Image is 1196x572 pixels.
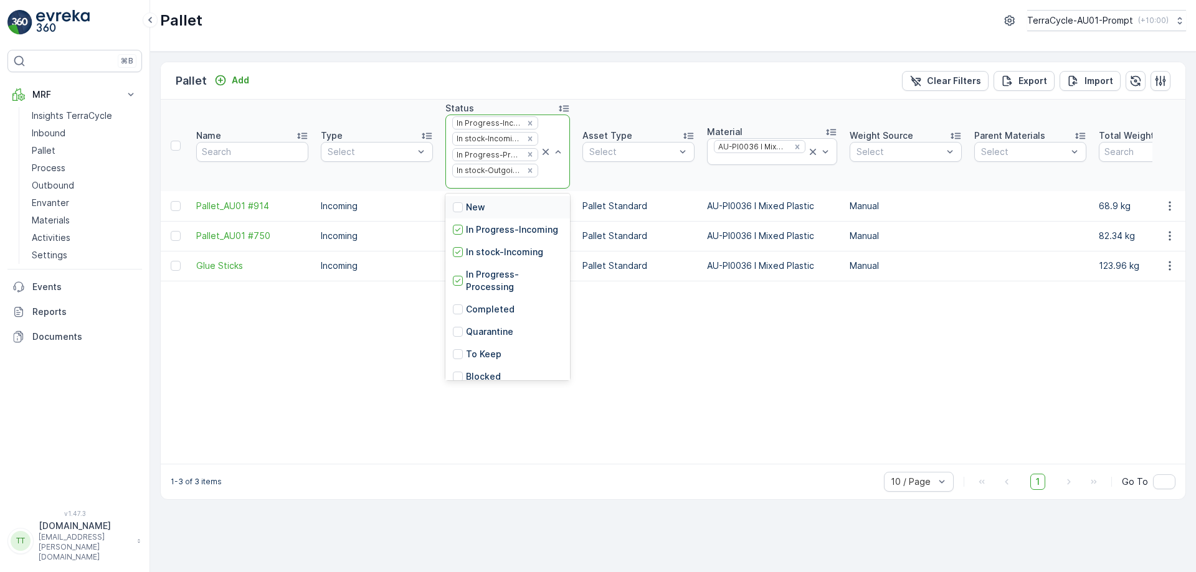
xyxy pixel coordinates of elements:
p: Materials [32,214,70,227]
button: TT[DOMAIN_NAME][EMAIL_ADDRESS][PERSON_NAME][DOMAIN_NAME] [7,520,142,562]
p: Pallet [32,144,55,157]
button: Export [994,71,1055,91]
p: Settings [32,249,67,261]
a: Settings [27,246,142,264]
div: Toggle Row Selected [171,231,181,241]
td: AU-PI0036 I Mixed Plastic [701,191,843,221]
a: Pallet_AU01 #750 [196,230,308,242]
p: 1-3 of 3 items [171,477,222,487]
p: Add [232,74,249,87]
p: In stock-Incoming [466,246,543,258]
p: Quarantine [466,326,513,338]
div: In Progress-Processing [453,149,522,161]
a: Envanter [27,194,142,212]
img: logo_light-DOdMpM7g.png [36,10,90,35]
p: Completed [466,303,515,316]
p: Parent Materials [974,129,1045,142]
td: Incoming [315,191,439,221]
p: ( +10:00 ) [1138,16,1169,26]
div: Remove In stock-Incoming [523,134,537,144]
p: Outbound [32,179,74,192]
a: Inbound [27,124,142,142]
td: AU-PI0036 I Mixed Plastic [701,251,843,281]
p: Type [321,129,343,142]
p: Activities [32,232,70,244]
a: Pallet_AU01 #914 [196,200,308,212]
p: Inbound [32,127,65,139]
p: New [466,201,485,213]
p: Total Weight [1099,129,1154,142]
td: Manual [843,251,968,281]
p: TerraCycle-AU01-Prompt [1027,14,1133,27]
a: Insights TerraCycle [27,107,142,124]
div: In stock-Outgoing [453,164,522,176]
span: v 1.47.3 [7,510,142,517]
span: Go To [1122,476,1148,488]
a: Materials [27,212,142,229]
button: TerraCycle-AU01-Prompt(+10:00) [1027,10,1186,31]
td: AU-PI0036 I Mixed Plastic [701,221,843,251]
a: Pallet [27,142,142,159]
p: Blocked [466,370,501,383]
div: In Progress-Incoming [453,117,522,129]
p: Select [981,146,1067,158]
p: In Progress-Incoming [466,223,558,236]
a: Glue Sticks [196,260,308,272]
img: logo [7,10,32,35]
p: In Progress-Processing [466,268,562,293]
p: Material [707,126,743,138]
p: Documents [32,331,137,343]
p: Status [445,102,474,115]
p: Export [1018,75,1047,87]
div: In stock-Incoming [453,133,522,144]
a: Activities [27,229,142,246]
span: 1 [1030,474,1045,490]
p: Weight Source [850,129,913,142]
p: Select [857,146,942,158]
p: To Keep [466,348,501,360]
a: Reports [7,299,142,324]
p: [EMAIL_ADDRESS][PERSON_NAME][DOMAIN_NAME] [39,532,131,562]
td: Manual [843,191,968,221]
p: Select [328,146,414,158]
div: Remove AU-PI0036 I Mixed Plastic [790,142,804,152]
p: Select [589,146,675,158]
div: Remove In stock-Outgoing [523,166,537,176]
a: Process [27,159,142,177]
p: Import [1084,75,1113,87]
p: Events [32,281,137,293]
p: [DOMAIN_NAME] [39,520,131,532]
div: Toggle Row Selected [171,201,181,211]
td: Pallet Standard [576,251,701,281]
p: MRF [32,88,117,101]
p: Reports [32,306,137,318]
p: ⌘B [121,56,133,66]
p: Pallet [160,11,202,30]
p: Pallet [176,72,207,90]
a: Events [7,274,142,299]
p: Asset Type [582,129,632,142]
button: MRF [7,82,142,107]
td: Pallet Standard [576,221,701,251]
a: Outbound [27,177,142,194]
button: Clear Filters [902,71,989,91]
div: Remove In Progress-Incoming [523,118,537,128]
p: Name [196,129,221,142]
div: AU-PI0036 I Mixed Plastic [714,141,789,152]
p: Process [32,162,65,174]
td: Pallet Standard [576,191,701,221]
td: Incoming [315,251,439,281]
div: Remove In Progress-Processing [523,149,537,159]
p: Clear Filters [927,75,981,87]
td: Manual [843,221,968,251]
div: TT [11,531,31,551]
td: Incoming [315,221,439,251]
div: Toggle Row Selected [171,261,181,271]
p: Insights TerraCycle [32,110,112,122]
button: Import [1060,71,1121,91]
button: Add [209,73,254,88]
a: Documents [7,324,142,349]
